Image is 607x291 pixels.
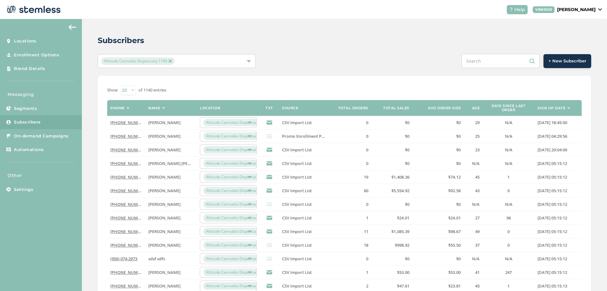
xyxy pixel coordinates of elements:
[282,188,327,193] label: CSV Import List
[467,270,480,275] label: 41
[405,147,409,153] span: $0
[467,174,480,180] label: 45
[334,215,368,221] label: 1
[505,269,512,275] span: 247
[282,229,312,234] span: CSV Import List
[383,106,409,110] label: Total sales
[537,256,579,262] label: 2025-01-29 05:15:12
[110,161,142,166] label: (985) 237-9376
[282,256,312,262] span: CSV Import List
[416,215,461,221] label: $24.01
[203,132,272,140] span: Altitude Cannabis Dispensary 1100
[505,120,512,125] span: N/A
[364,188,368,193] span: 60
[598,8,602,11] img: icon_down-arrow-small-66adaf34.svg
[110,242,147,248] a: [PHONE_NUMBER]
[405,133,409,139] span: $0
[203,228,272,235] span: Altitude Cannabis Dispensary 1100
[282,134,327,139] label: Promo Enrollment Page
[375,229,409,234] label: $1,085.39
[148,147,181,153] span: [PERSON_NAME]
[148,147,193,153] label: Brynne Fernandez
[549,58,586,64] span: + New Subscriber
[375,174,409,180] label: $1,408.36
[126,107,130,109] img: icon-sort-1e1d7615.svg
[456,161,461,166] span: $0
[537,215,579,221] label: 2025-01-29 05:15:12
[148,120,193,125] label: Micaela Padilla
[472,256,480,262] span: N/A
[557,6,596,13] p: [PERSON_NAME]
[505,161,512,166] span: N/A
[282,174,327,180] label: CSV Import List
[366,120,368,125] span: 0
[110,283,142,289] label: (936) 689-4571
[486,174,531,180] label: 1
[472,161,480,166] span: N/A
[475,229,480,234] span: 49
[110,188,147,193] a: [PHONE_NUMBER]
[148,215,181,221] span: [PERSON_NAME]
[397,283,409,289] span: $47.61
[537,256,567,262] span: [DATE] 05:15:12
[282,147,327,153] label: CSV Import List
[282,215,327,221] label: CSV Import List
[533,6,555,13] div: VENDOR
[14,147,44,153] span: Automations
[456,201,461,207] span: $0
[148,256,193,262] label: sdsf sdfs
[509,8,513,11] img: icon-help-white-03924b79.svg
[203,119,272,126] span: Altitude Cannabis Dispensary 1100
[334,256,368,262] label: 0
[148,201,181,207] span: [PERSON_NAME]
[416,229,461,234] label: $98.67
[416,243,461,248] label: $55.50
[448,174,461,180] span: $74.12
[282,269,312,275] span: CSV Import List
[486,104,531,112] label: Days since last order
[169,60,172,63] img: icon-close-accent-8a337256.svg
[575,261,607,291] iframe: Chat Widget
[148,243,193,248] label: Justin Carricato
[148,134,193,139] label: Jeremy Padilla
[507,242,510,248] span: 0
[375,270,409,275] label: $53.00
[334,202,368,207] label: 0
[14,66,45,72] span: Brand Details
[467,283,480,289] label: 45
[467,134,480,139] label: 25
[486,161,531,166] label: N/A
[203,146,272,154] span: Altitude Cannabis Dispensary 1100
[282,283,312,289] span: CSV Import List
[282,283,327,289] label: CSV Import List
[110,283,147,289] a: [PHONE_NUMBER]
[416,161,461,166] label: $0
[148,174,181,180] span: [PERSON_NAME]
[472,106,480,110] label: Age
[448,269,461,275] span: $53.00
[456,120,461,125] span: $0
[148,269,181,275] span: [PERSON_NAME]
[203,173,272,181] span: Altitude Cannabis Dispensary 1100
[475,188,480,193] span: 43
[282,106,298,110] label: Source
[467,256,480,262] label: N/A
[282,174,312,180] span: CSV Import List
[282,161,327,166] label: CSV Import List
[405,161,409,166] span: $0
[375,202,409,207] label: $0
[110,229,147,234] a: [PHONE_NUMBER]
[364,174,368,180] span: 19
[375,134,409,139] label: $0
[486,202,531,207] label: N/A
[416,283,461,289] label: $23.81
[537,161,567,166] span: [DATE] 05:15:12
[486,120,531,125] label: N/A
[366,133,368,139] span: 0
[537,283,579,289] label: 2025-01-29 05:15:13
[334,243,368,248] label: 18
[448,215,461,221] span: $24.01
[162,107,165,109] img: icon-sort-1e1d7615.svg
[537,229,579,234] label: 2025-01-29 05:15:12
[110,229,142,234] label: (970) 331-6868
